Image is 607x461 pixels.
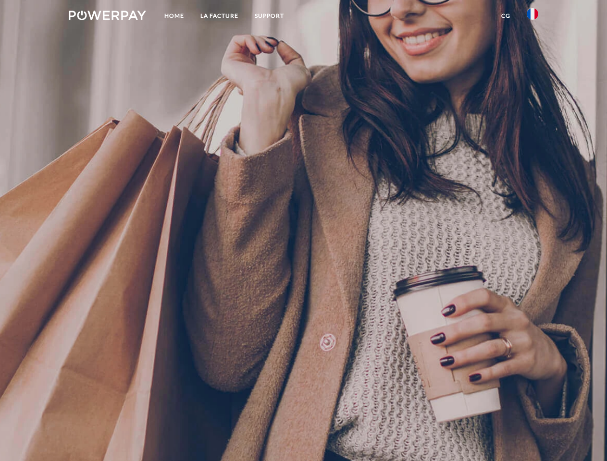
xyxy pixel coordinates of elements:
[493,7,519,24] a: CG
[247,7,292,24] a: Support
[192,7,247,24] a: LA FACTURE
[69,11,146,20] img: logo-powerpay-white.svg
[527,8,538,20] img: fr
[156,7,192,24] a: Home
